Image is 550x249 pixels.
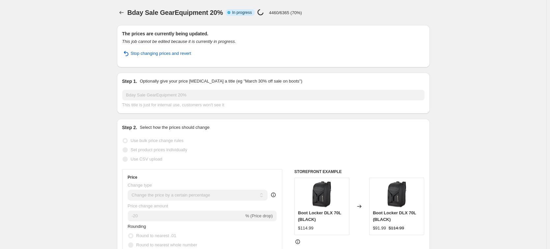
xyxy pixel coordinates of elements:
span: Bday Sale GearEquipment 20% [127,9,223,16]
img: BOOTLOCKERDLX70L-BLACK-610934178906_10001454_BLACK-81M_MAIN_2000x_5ee559a7-5a39-4c1e-ae84-92af34a... [384,181,410,208]
span: % (Price drop) [245,213,273,218]
h2: Step 1. [122,78,137,85]
span: Boot Locker DLX 70L (BLACK) [373,210,416,222]
span: Use bulk price change rules [131,138,183,143]
h6: STOREFRONT EXAMPLE [294,169,425,174]
i: This job cannot be edited because it is currently in progress. [122,39,236,44]
span: This title is just for internal use, customers won't see it [122,102,224,107]
span: Set product prices individually [131,147,187,152]
img: BOOTLOCKERDLX70L-BLACK-610934178906_10001454_BLACK-81M_MAIN_2000x_5ee559a7-5a39-4c1e-ae84-92af34a... [309,181,335,208]
span: Boot Locker DLX 70L (BLACK) [298,210,341,222]
h3: Price [128,175,137,180]
span: Change type [128,183,152,188]
input: -15 [128,211,244,221]
input: 30% off holiday sale [122,90,425,100]
div: help [270,192,277,198]
span: Round to nearest whole number [136,242,197,247]
button: Stop changing prices and revert [118,48,195,59]
span: Round to nearest .01 [136,233,176,238]
p: 4460/6365 (70%) [269,10,302,15]
span: In progress [232,10,252,15]
div: $91.99 [373,225,386,231]
h2: The prices are currently being updated. [122,30,425,37]
button: Price change jobs [117,8,126,17]
span: Price change amount [128,203,168,208]
div: $114.99 [298,225,314,231]
p: Select how the prices should change [140,124,209,131]
p: Optionally give your price [MEDICAL_DATA] a title (eg "March 30% off sale on boots") [140,78,302,85]
strike: $114.99 [389,225,404,231]
span: Stop changing prices and revert [131,50,191,57]
span: Rounding [128,224,146,229]
span: Use CSV upload [131,157,162,161]
h2: Step 2. [122,124,137,131]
